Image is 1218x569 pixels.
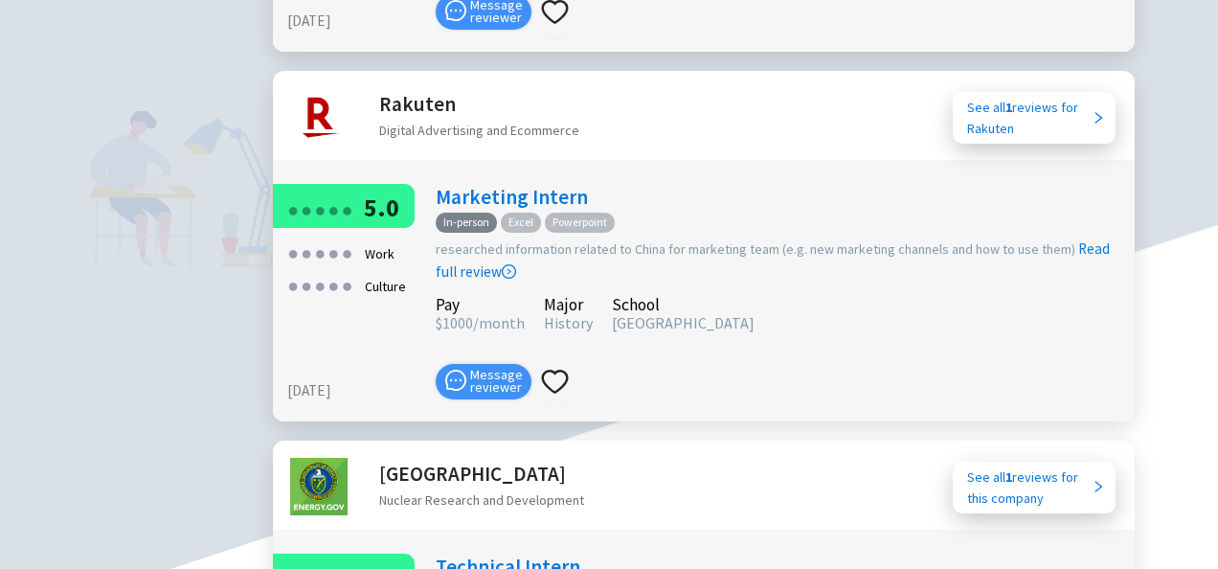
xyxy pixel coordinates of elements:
div: [DATE] [287,10,426,33]
div: ● [314,238,326,267]
span: Powerpoint [545,213,615,233]
div: ● [327,270,339,300]
div: Pay [436,298,525,311]
h2: [GEOGRAPHIC_DATA] [379,458,584,489]
img: Naval Nuclear Laboratory [290,458,348,515]
div: ● [301,238,312,267]
span: message [445,370,466,391]
div: ● [341,270,352,300]
div: [DATE] [287,379,426,402]
span: 5.0 [364,192,399,223]
div: ● [301,194,312,224]
span: Message reviewer [470,369,523,394]
div: ● [327,194,339,224]
div: researched information related to China for marketing team (e.g. new marketing channels and how t... [436,238,1125,284]
div: School [612,298,755,311]
div: ● [341,194,352,224]
span: right [1092,480,1105,493]
div: ● [287,194,299,224]
div: Digital Advertising and Ecommerce [379,120,579,141]
span: Excel [501,213,541,233]
div: Work [359,238,400,270]
div: ● [341,238,352,267]
h2: Rakuten [379,88,579,120]
a: See all1reviews forthis company [953,462,1116,513]
span: 1000 [436,313,473,332]
span: [GEOGRAPHIC_DATA] [612,313,755,332]
a: Read full review [436,144,1110,281]
div: See all reviews for Rakuten [967,97,1092,139]
div: Culture [359,270,412,303]
div: ● [287,238,299,267]
div: ● [301,270,312,300]
span: /month [473,313,525,332]
a: See all1reviews forRakuten [953,92,1116,144]
b: 1 [1005,468,1012,486]
span: right [1092,111,1105,125]
span: right-circle [502,264,516,279]
span: $ [436,313,442,332]
div: Major [544,298,593,311]
div: See all reviews for this company [967,467,1092,509]
div: ● [314,194,326,224]
div: ● [287,270,299,300]
div: ● [327,238,339,267]
img: Rakuten [290,88,348,146]
span: heart [541,368,569,396]
b: 1 [1005,99,1012,116]
span: History [544,313,593,332]
div: Nuclear Research and Development [379,489,584,511]
div: ● [314,270,326,300]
